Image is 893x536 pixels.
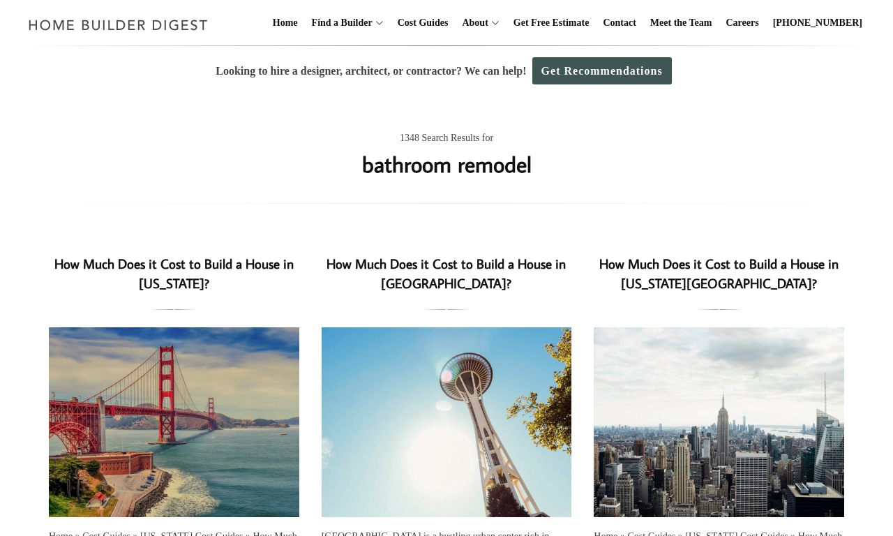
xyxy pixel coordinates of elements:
[599,255,839,292] a: How Much Does it Cost to Build a House in [US_STATE][GEOGRAPHIC_DATA]?
[597,1,641,45] a: Contact
[327,255,566,292] a: How Much Does it Cost to Build a House in [GEOGRAPHIC_DATA]?
[54,255,294,292] a: How Much Does it Cost to Build a House in [US_STATE]?
[645,1,718,45] a: Meet the Team
[22,11,214,38] img: Home Builder Digest
[508,1,595,45] a: Get Free Estimate
[767,1,868,45] a: [PHONE_NUMBER]
[594,327,844,517] a: How Much Does it Cost to Build a House in [US_STATE][GEOGRAPHIC_DATA]?
[532,57,672,84] a: Get Recommendations
[400,130,493,147] span: 1348 Search Results for
[49,327,299,517] a: How Much Does it Cost to Build a House in [US_STATE]?
[456,1,488,45] a: About
[721,1,765,45] a: Careers
[322,327,572,517] a: How Much Does it Cost to Build a House in [GEOGRAPHIC_DATA]?
[267,1,303,45] a: Home
[306,1,373,45] a: Find a Builder
[362,147,532,181] h1: bathroom remodel
[392,1,454,45] a: Cost Guides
